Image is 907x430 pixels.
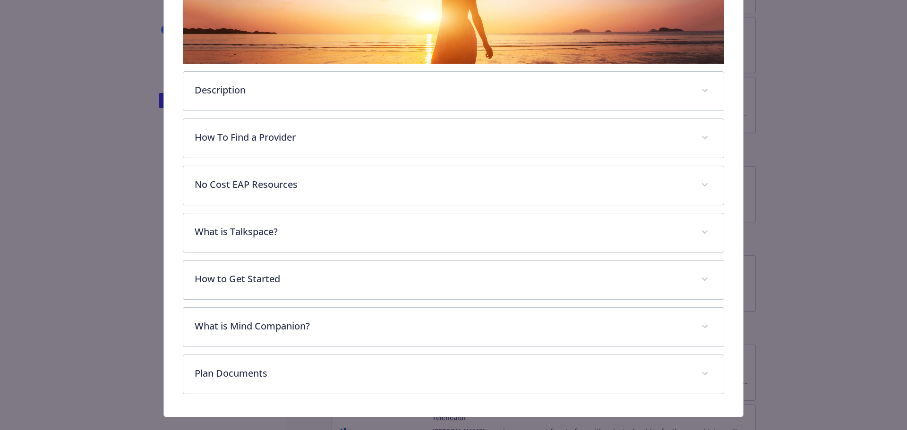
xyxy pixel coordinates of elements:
[195,366,690,380] p: Plan Documents
[183,119,724,158] div: How To Find a Provider
[183,355,724,394] div: Plan Documents
[195,130,690,144] p: How To Find a Provider
[195,225,690,239] p: What is Talkspace?
[183,308,724,346] div: What is Mind Companion?
[183,261,724,299] div: How to Get Started
[183,72,724,110] div: Description
[195,272,690,286] p: How to Get Started
[195,83,690,97] p: Description
[195,177,690,192] p: No Cost EAP Resources
[183,166,724,205] div: No Cost EAP Resources
[195,319,690,333] p: What is Mind Companion?
[183,213,724,252] div: What is Talkspace?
